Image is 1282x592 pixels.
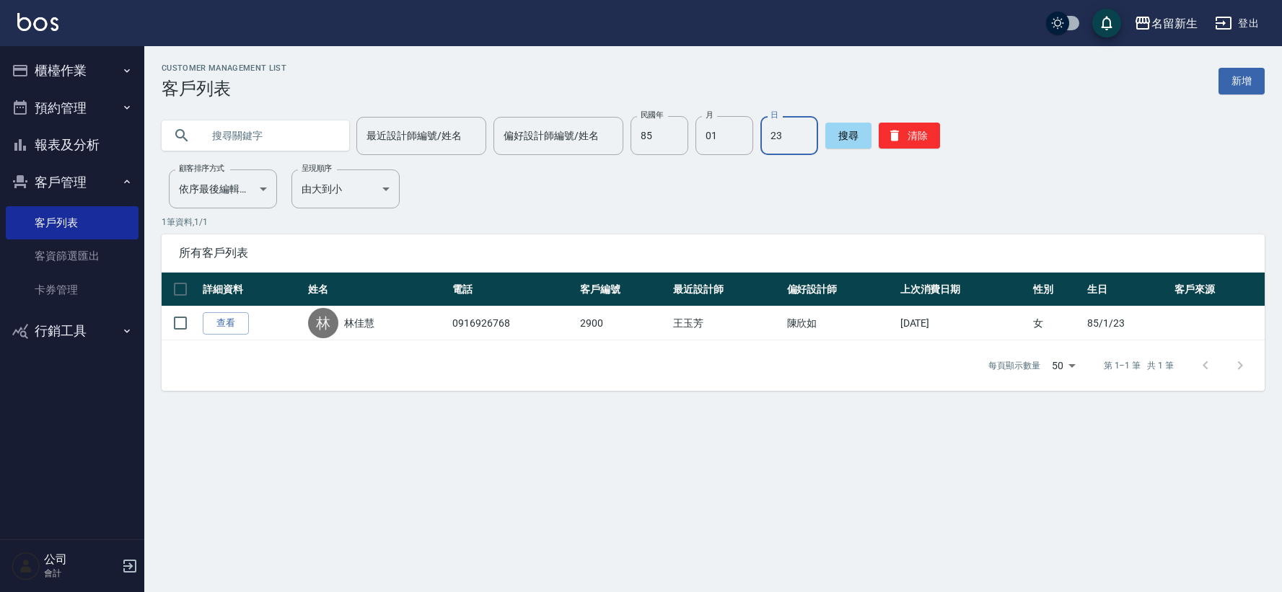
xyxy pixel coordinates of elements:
[706,110,713,120] label: 月
[1171,273,1265,306] th: 客戶來源
[44,552,118,567] h5: 公司
[897,306,1030,340] td: [DATE]
[344,316,374,330] a: 林佳慧
[641,110,663,120] label: 民國年
[291,169,400,208] div: 由大到小
[6,239,139,273] a: 客資篩選匯出
[308,308,338,338] div: 林
[17,13,58,31] img: Logo
[6,206,139,239] a: 客戶列表
[770,110,778,120] label: 日
[6,273,139,306] a: 卡券管理
[449,306,576,340] td: 0916926768
[162,63,286,73] h2: Customer Management List
[179,246,1247,260] span: 所有客戶列表
[1029,306,1084,340] td: 女
[1219,68,1265,94] a: 新增
[202,116,338,155] input: 搜尋關鍵字
[162,216,1265,229] p: 1 筆資料, 1 / 1
[1029,273,1084,306] th: 性別
[6,89,139,127] button: 預約管理
[302,163,332,174] label: 呈現順序
[169,169,277,208] div: 依序最後編輯時間
[6,52,139,89] button: 櫃檯作業
[669,306,783,340] td: 王玉芳
[162,79,286,99] h3: 客戶列表
[6,164,139,201] button: 客戶管理
[1209,10,1265,37] button: 登出
[988,359,1040,372] p: 每頁顯示數量
[576,306,670,340] td: 2900
[449,273,576,306] th: 電話
[203,312,249,335] a: 查看
[1128,9,1203,38] button: 名留新生
[12,552,40,580] img: Person
[179,163,224,174] label: 顧客排序方式
[44,567,118,580] p: 會計
[1084,306,1171,340] td: 85/1/23
[1046,346,1081,385] div: 50
[304,273,449,306] th: 姓名
[6,312,139,350] button: 行銷工具
[576,273,670,306] th: 客戶編號
[879,123,940,149] button: 清除
[669,273,783,306] th: 最近設計師
[783,273,897,306] th: 偏好設計師
[1151,14,1198,32] div: 名留新生
[1084,273,1171,306] th: 生日
[897,273,1030,306] th: 上次消費日期
[783,306,897,340] td: 陳欣如
[1104,359,1174,372] p: 第 1–1 筆 共 1 筆
[199,273,304,306] th: 詳細資料
[6,126,139,164] button: 報表及分析
[1092,9,1121,37] button: save
[825,123,872,149] button: 搜尋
